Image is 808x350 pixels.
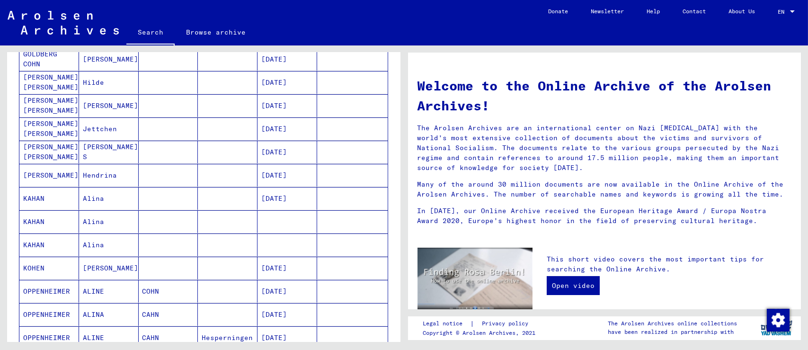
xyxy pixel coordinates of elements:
mat-cell: [PERSON_NAME] [PERSON_NAME] [19,94,79,117]
mat-cell: ALINE [79,326,139,349]
p: This short video covers the most important tips for searching the Online Archive. [547,254,791,274]
img: Arolsen_neg.svg [8,11,119,35]
mat-cell: [PERSON_NAME] [PERSON_NAME] [19,71,79,94]
img: video.jpg [417,248,533,310]
mat-cell: [PERSON_NAME] [PERSON_NAME] [19,117,79,140]
mat-cell: Alina [79,210,139,233]
mat-cell: OPPENHEIMER [19,303,79,326]
mat-cell: KAHAN [19,210,79,233]
mat-cell: [DATE] [257,280,317,303]
mat-cell: [PERSON_NAME] [79,257,139,279]
mat-cell: Alina [79,233,139,256]
mat-cell: [DATE] [257,117,317,140]
a: Search [126,21,175,45]
mat-cell: KAHAN [19,187,79,210]
mat-cell: [DATE] [257,164,317,187]
mat-cell: OPPENHEIMER [19,280,79,303]
mat-cell: [DATE] [257,141,317,163]
mat-cell: [PERSON_NAME] [79,48,139,71]
p: In [DATE], our Online Archive received the European Heritage Award / Europa Nostra Award 2020, Eu... [417,206,792,226]
a: Open video [547,276,600,295]
p: The Arolsen Archives online collections [608,319,737,328]
span: EN [778,9,788,15]
a: Browse archive [175,21,257,44]
a: Legal notice [423,319,470,329]
mat-cell: [DATE] [257,303,317,326]
mat-cell: KOHEN [19,257,79,279]
mat-cell: [DATE] [257,187,317,210]
mat-cell: ALINE [79,280,139,303]
p: The Arolsen Archives are an international center on Nazi [MEDICAL_DATA] with the world’s most ext... [417,123,792,173]
h1: Welcome to the Online Archive of the Arolsen Archives! [417,76,792,116]
mat-cell: [PERSON_NAME] [79,94,139,117]
mat-cell: [DATE] [257,71,317,94]
p: Many of the around 30 million documents are now available in the Online Archive of the Arolsen Ar... [417,179,792,199]
img: yv_logo.png [759,316,794,340]
img: Change consent [767,309,790,332]
mat-cell: Hilde [79,71,139,94]
mat-cell: KAHAN [19,233,79,256]
mat-cell: CAHN [139,303,198,326]
mat-cell: OPPENHEIMER [19,326,79,349]
mat-cell: GOLDBERG COHN [19,48,79,71]
mat-cell: Jettchen [79,117,139,140]
mat-cell: [DATE] [257,94,317,117]
mat-cell: ALINA [79,303,139,326]
mat-cell: [DATE] [257,48,317,71]
mat-cell: [PERSON_NAME] [19,164,79,187]
mat-cell: [PERSON_NAME] [PERSON_NAME] [19,141,79,163]
mat-cell: COHN [139,280,198,303]
mat-cell: Hesperningen [198,326,257,349]
div: | [423,319,540,329]
mat-cell: [DATE] [257,326,317,349]
a: Privacy policy [474,319,540,329]
mat-cell: CAHN [139,326,198,349]
mat-cell: Alina [79,187,139,210]
mat-cell: [DATE] [257,257,317,279]
p: have been realized in partnership with [608,328,737,336]
mat-cell: Hendrina [79,164,139,187]
mat-cell: [PERSON_NAME] S [79,141,139,163]
p: Copyright © Arolsen Archives, 2021 [423,329,540,337]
